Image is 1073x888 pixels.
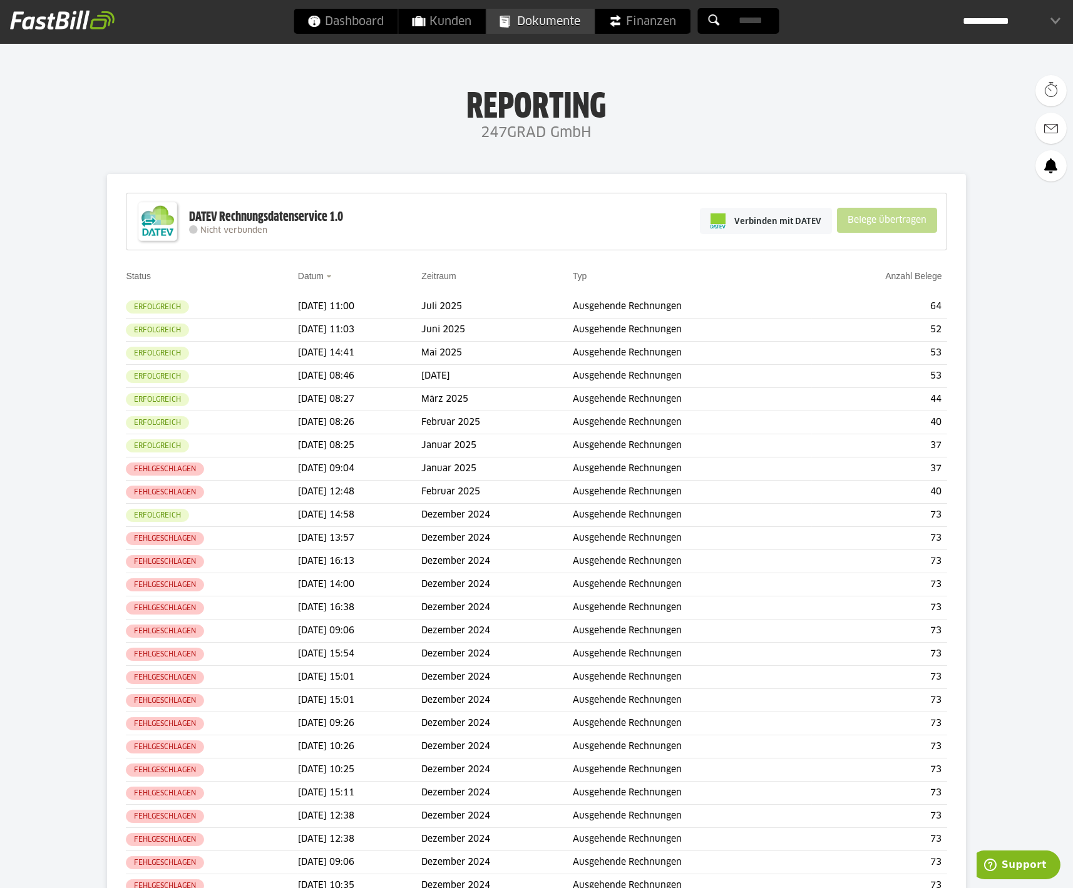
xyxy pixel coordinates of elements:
img: DATEV-Datenservice Logo [133,196,183,247]
span: Dokumente [500,9,581,34]
td: Dezember 2024 [421,735,572,758]
sl-badge: Fehlgeschlagen [126,671,204,684]
sl-badge: Fehlgeschlagen [126,763,204,777]
td: Ausgehende Rechnungen [573,411,812,434]
img: pi-datev-logo-farbig-24.svg [711,213,726,228]
sl-badge: Fehlgeschlagen [126,810,204,823]
td: Dezember 2024 [421,504,572,527]
td: 73 [812,666,947,689]
td: [DATE] [421,365,572,388]
td: [DATE] 14:58 [298,504,422,527]
a: Dashboard [294,9,398,34]
sl-badge: Fehlgeschlagen [126,601,204,615]
td: Februar 2025 [421,411,572,434]
sl-badge: Fehlgeschlagen [126,833,204,846]
a: Kunden [399,9,486,34]
td: [DATE] 08:46 [298,365,422,388]
sl-badge: Fehlgeschlagen [126,717,204,730]
td: März 2025 [421,388,572,411]
td: [DATE] 11:00 [298,295,422,319]
td: 64 [812,295,947,319]
sl-badge: Fehlgeschlagen [126,532,204,545]
sl-badge: Fehlgeschlagen [126,648,204,661]
td: [DATE] 13:57 [298,527,422,550]
sl-badge: Erfolgreich [126,324,189,337]
td: Dezember 2024 [421,643,572,666]
td: [DATE] 09:06 [298,851,422,874]
img: fastbill_logo_white.png [10,10,115,30]
td: Ausgehende Rechnungen [573,643,812,666]
td: 44 [812,388,947,411]
td: Dezember 2024 [421,527,572,550]
td: [DATE] 15:54 [298,643,422,666]
td: Ausgehende Rechnungen [573,342,812,365]
sl-badge: Erfolgreich [126,300,189,314]
sl-badge: Fehlgeschlagen [126,555,204,568]
sl-badge: Erfolgreich [126,393,189,406]
td: [DATE] 08:27 [298,388,422,411]
td: Ausgehende Rechnungen [573,573,812,596]
td: Ausgehende Rechnungen [573,434,812,457]
td: Dezember 2024 [421,620,572,643]
td: [DATE] 11:03 [298,319,422,342]
td: Ausgehende Rechnungen [573,712,812,735]
td: Dezember 2024 [421,758,572,782]
td: Dezember 2024 [421,805,572,828]
td: Ausgehende Rechnungen [573,550,812,573]
td: 73 [812,712,947,735]
span: Finanzen [609,9,677,34]
td: Ausgehende Rechnungen [573,666,812,689]
td: 73 [812,550,947,573]
td: [DATE] 16:38 [298,596,422,620]
td: Dezember 2024 [421,851,572,874]
a: Status [126,271,151,281]
td: 73 [812,527,947,550]
td: Ausgehende Rechnungen [573,689,812,712]
iframe: Öffnet ein Widget, in dem Sie weitere Informationen finden [977,850,1060,882]
td: [DATE] 15:01 [298,689,422,712]
td: Dezember 2024 [421,596,572,620]
a: Verbinden mit DATEV [700,208,832,234]
sl-badge: Erfolgreich [126,370,189,383]
td: 73 [812,596,947,620]
td: 73 [812,643,947,666]
td: 40 [812,481,947,504]
a: Zeitraum [421,271,456,281]
td: Ausgehende Rechnungen [573,457,812,481]
sl-badge: Fehlgeschlagen [126,856,204,869]
td: Februar 2025 [421,481,572,504]
td: Ausgehende Rechnungen [573,596,812,620]
td: 53 [812,365,947,388]
a: Anzahl Belege [885,271,942,281]
td: 37 [812,457,947,481]
td: [DATE] 12:38 [298,828,422,851]
a: Datum [298,271,324,281]
h1: Reporting [125,88,948,121]
sl-badge: Fehlgeschlagen [126,740,204,753]
a: Finanzen [595,9,691,34]
td: 73 [812,758,947,782]
td: [DATE] 08:25 [298,434,422,457]
td: Dezember 2024 [421,712,572,735]
td: 37 [812,434,947,457]
td: Ausgehende Rechnungen [573,782,812,805]
td: 73 [812,620,947,643]
td: [DATE] 09:26 [298,712,422,735]
td: Ausgehende Rechnungen [573,295,812,319]
td: Ausgehende Rechnungen [573,527,812,550]
sl-badge: Erfolgreich [126,347,189,360]
td: Juli 2025 [421,295,572,319]
td: [DATE] 15:01 [298,666,422,689]
a: Dokumente [486,9,595,34]
td: Ausgehende Rechnungen [573,388,812,411]
td: 73 [812,504,947,527]
sl-badge: Fehlgeschlagen [126,625,204,638]
sl-badge: Fehlgeschlagen [126,578,204,591]
td: Ausgehende Rechnungen [573,805,812,828]
td: 73 [812,735,947,758]
td: [DATE] 14:41 [298,342,422,365]
td: Dezember 2024 [421,782,572,805]
td: [DATE] 08:26 [298,411,422,434]
td: Ausgehende Rechnungen [573,828,812,851]
div: DATEV Rechnungsdatenservice 1.0 [189,209,343,225]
